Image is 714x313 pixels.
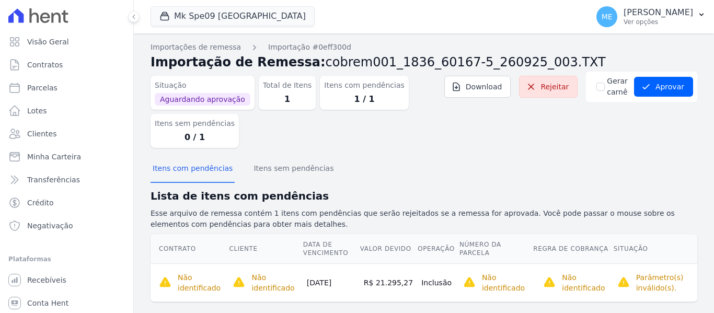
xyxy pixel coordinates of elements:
[27,175,80,185] span: Transferências
[4,54,129,75] a: Contratos
[151,234,228,264] th: Contrato
[4,123,129,144] a: Clientes
[303,263,360,302] td: [DATE]
[4,31,129,52] a: Visão Geral
[636,272,693,293] p: Parâmetro(s) inválido(s).
[27,298,68,308] span: Conta Hent
[27,106,47,116] span: Lotes
[27,129,56,139] span: Clientes
[634,77,693,97] button: Aprovar
[27,152,81,162] span: Minha Carteira
[228,234,302,264] th: Cliente
[8,253,125,265] div: Plataformas
[4,100,129,121] a: Lotes
[4,192,129,213] a: Crédito
[151,42,241,53] a: Importações de remessa
[27,37,69,47] span: Visão Geral
[155,118,235,129] dt: Itens sem pendências
[251,156,336,183] button: Itens sem pendências
[27,198,54,208] span: Crédito
[268,42,351,53] a: Importação #0eff300d
[326,55,606,69] span: cobrem001_1836_60167-5_260925_003.TXT
[4,270,129,291] a: Recebíveis
[4,146,129,167] a: Minha Carteira
[151,156,235,183] button: Itens com pendências
[178,272,224,293] p: Não identificado
[251,272,298,293] p: Não identificado
[263,93,312,106] dd: 1
[588,2,714,31] button: ME [PERSON_NAME] Ver opções
[613,234,697,264] th: Situação
[417,263,459,302] td: Inclusão
[151,6,315,26] button: Mk Spe09 [GEOGRAPHIC_DATA]
[263,80,312,91] dt: Total de Itens
[459,234,533,264] th: Número da Parcela
[324,93,404,106] dd: 1 / 1
[417,234,459,264] th: Operação
[624,7,693,18] p: [PERSON_NAME]
[155,131,235,144] dd: 0 / 1
[360,263,417,302] td: R$ 21.295,27
[444,76,511,98] a: Download
[27,275,66,285] span: Recebíveis
[602,13,613,20] span: ME
[4,77,129,98] a: Parcelas
[533,234,613,264] th: Regra de Cobrança
[151,42,697,53] nav: Breadcrumb
[303,234,360,264] th: Data de Vencimento
[562,272,608,293] p: Não identificado
[151,53,697,72] h2: Importação de Remessa:
[4,169,129,190] a: Transferências
[324,80,404,91] dt: Itens com pendências
[607,76,628,98] label: Gerar carnê
[151,208,697,230] p: Esse arquivo de remessa contém 1 itens com pendências que serão rejeitados se a remessa for aprov...
[151,188,697,204] h2: Lista de itens com pendências
[360,234,417,264] th: Valor devido
[27,221,73,231] span: Negativação
[624,18,693,26] p: Ver opções
[27,60,63,70] span: Contratos
[482,272,528,293] p: Não identificado
[519,76,578,98] a: Rejeitar
[27,83,57,93] span: Parcelas
[155,93,250,106] span: Aguardando aprovação
[4,215,129,236] a: Negativação
[155,80,250,91] dt: Situação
